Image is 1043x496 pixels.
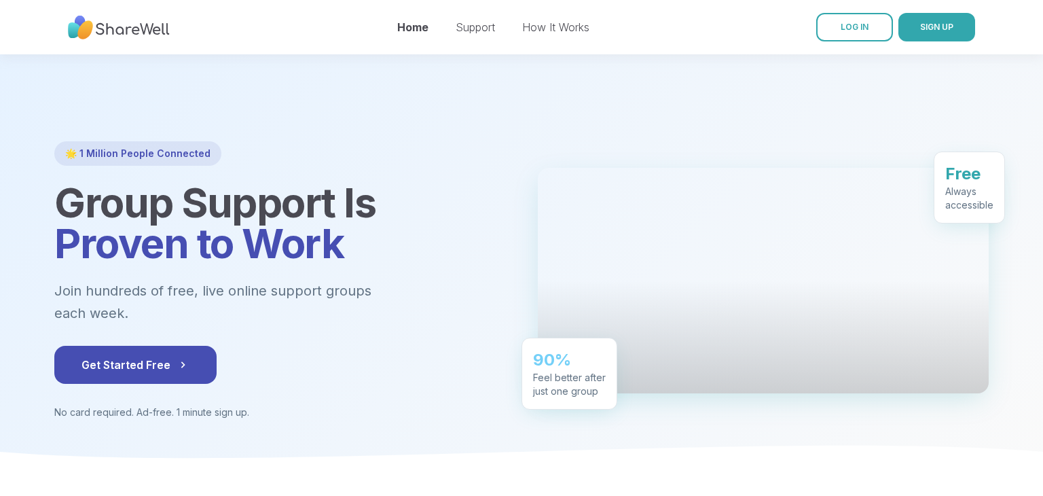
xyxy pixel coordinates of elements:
[522,20,589,34] a: How It Works
[54,406,505,419] p: No card required. Ad-free. 1 minute sign up.
[841,22,868,32] span: LOG IN
[898,13,975,41] button: SIGN UP
[68,9,170,46] img: ShareWell Nav Logo
[945,184,993,211] div: Always accessible
[54,280,445,324] p: Join hundreds of free, live online support groups each week.
[81,357,189,373] span: Get Started Free
[54,346,217,384] button: Get Started Free
[456,20,495,34] a: Support
[397,20,428,34] a: Home
[920,22,953,32] span: SIGN UP
[533,349,606,370] div: 90%
[54,141,221,166] div: 🌟 1 Million People Connected
[54,219,344,268] span: Proven to Work
[54,182,505,264] h1: Group Support Is
[816,13,893,41] a: LOG IN
[533,370,606,397] div: Feel better after just one group
[945,162,993,184] div: Free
